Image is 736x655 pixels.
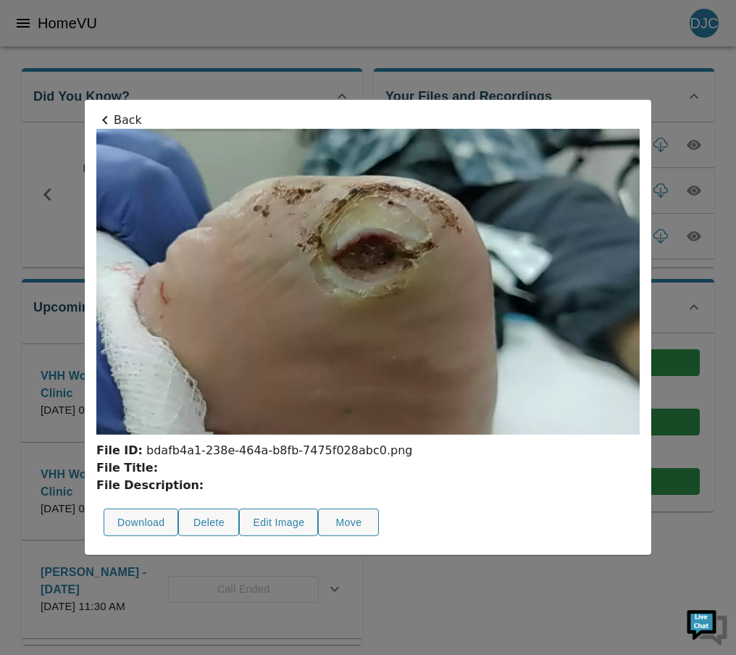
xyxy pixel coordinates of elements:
img: bdafb4a1-238e-464a-b8fb-7475f028abc0.png [96,129,640,435]
img: d_736959983_company_1615157101543_736959983 [25,67,61,104]
div: bdafb4a1-238e-464a-b8fb-7475f028abc0.png [96,442,640,459]
strong: File Title: [96,461,158,475]
div: Chat with us now [75,76,243,95]
strong: File ID: [96,443,143,457]
span: We're online! [84,183,200,329]
p: Back [96,112,640,129]
button: Move [318,509,379,537]
button: Edit Image [239,509,318,537]
button: Download [104,509,178,537]
textarea: Type your message and hit 'Enter' [7,396,276,446]
img: Chat Widget [685,604,729,648]
strong: File Description: [96,478,204,492]
div: Minimize live chat window [238,7,272,42]
button: Delete [178,509,239,537]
